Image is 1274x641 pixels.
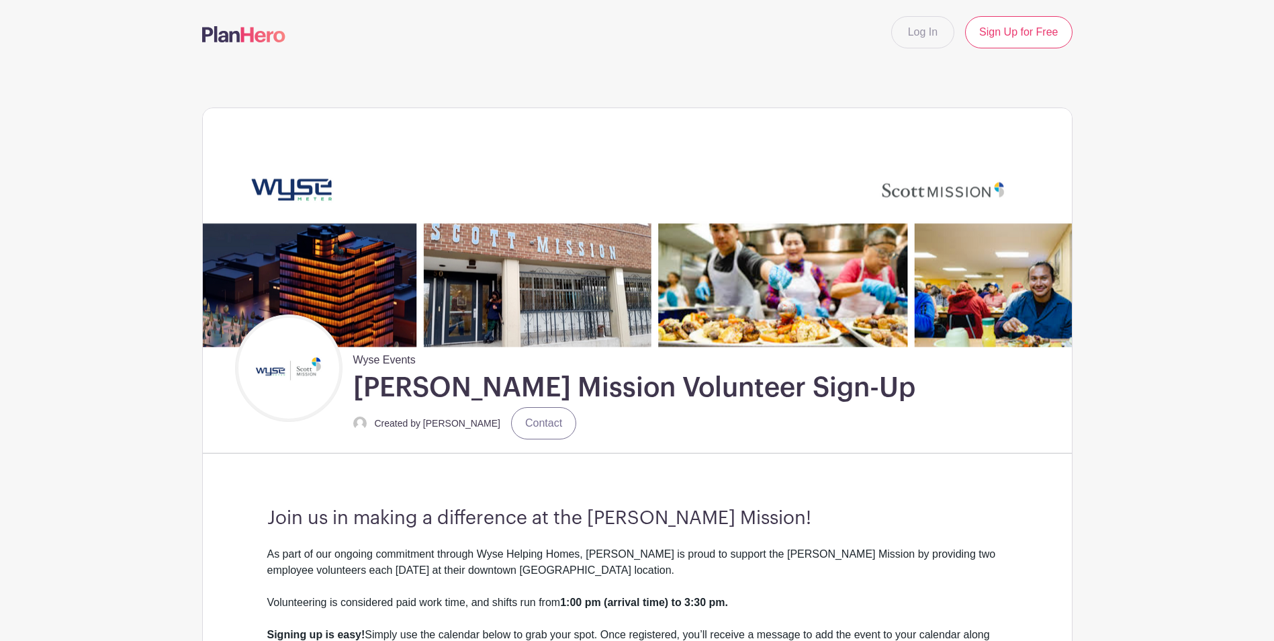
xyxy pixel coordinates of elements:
[203,108,1072,347] img: Untitled%20(2790%20x%20600%20px)%20(6).png
[238,318,339,419] img: Untitled%20design%20(21).png
[353,371,915,404] h1: [PERSON_NAME] Mission Volunteer Sign-Up
[891,16,954,48] a: Log In
[353,417,367,430] img: default-ce2991bfa6775e67f084385cd625a349d9dcbb7a52a09fb2fda1e96e2d18dcdb.png
[375,418,501,429] small: Created by [PERSON_NAME]
[267,507,1007,530] h3: Join us in making a difference at the [PERSON_NAME] Mission!
[202,26,285,42] img: logo-507f7623f17ff9eddc593b1ce0a138ce2505c220e1c5a4e2b4648c50719b7d32.svg
[511,407,576,439] a: Contact
[267,546,1007,595] div: As part of our ongoing commitment through Wyse Helping Homes, [PERSON_NAME] is proud to support t...
[965,16,1072,48] a: Sign Up for Free
[267,597,729,640] strong: 1:00 pm (arrival time) to 3:30 pm. Signing up is easy!
[353,347,416,368] span: Wyse Events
